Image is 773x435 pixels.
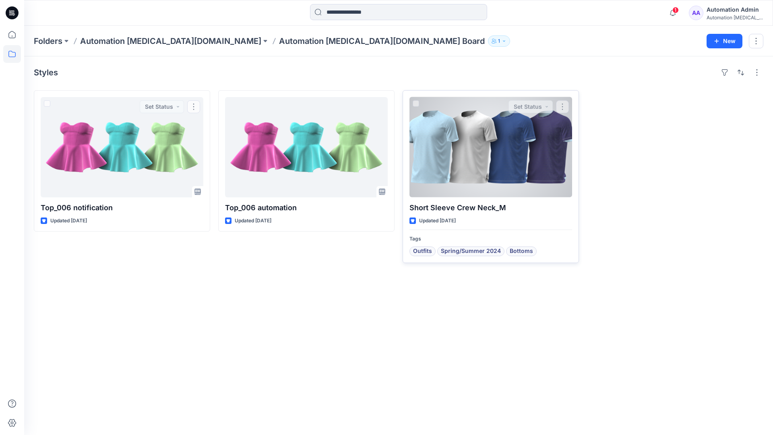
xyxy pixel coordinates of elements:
p: 1 [498,37,500,46]
div: Automation [MEDICAL_DATA]... [707,14,763,21]
a: Short Sleeve Crew Neck_M [409,97,572,197]
span: Outfits [413,246,432,256]
span: 1 [672,7,679,13]
p: Updated [DATE] [50,217,87,225]
h4: Styles [34,68,58,77]
p: Automation [MEDICAL_DATA][DOMAIN_NAME] Board [279,35,485,47]
span: Bottoms [510,246,533,256]
span: Spring/Summer 2024 [441,246,501,256]
p: Updated [DATE] [419,217,456,225]
p: Top_006 notification [41,202,203,213]
div: Automation Admin [707,5,763,14]
a: Automation [MEDICAL_DATA][DOMAIN_NAME] [80,35,261,47]
a: Folders [34,35,62,47]
div: AA [689,6,703,20]
p: Top_006 automation [225,202,388,213]
button: 1 [488,35,510,47]
a: Top_006 automation [225,97,388,197]
button: New [707,34,742,48]
p: Updated [DATE] [235,217,271,225]
p: Short Sleeve Crew Neck_M [409,202,572,213]
p: Tags [409,235,572,243]
a: Top_006 notification [41,97,203,197]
